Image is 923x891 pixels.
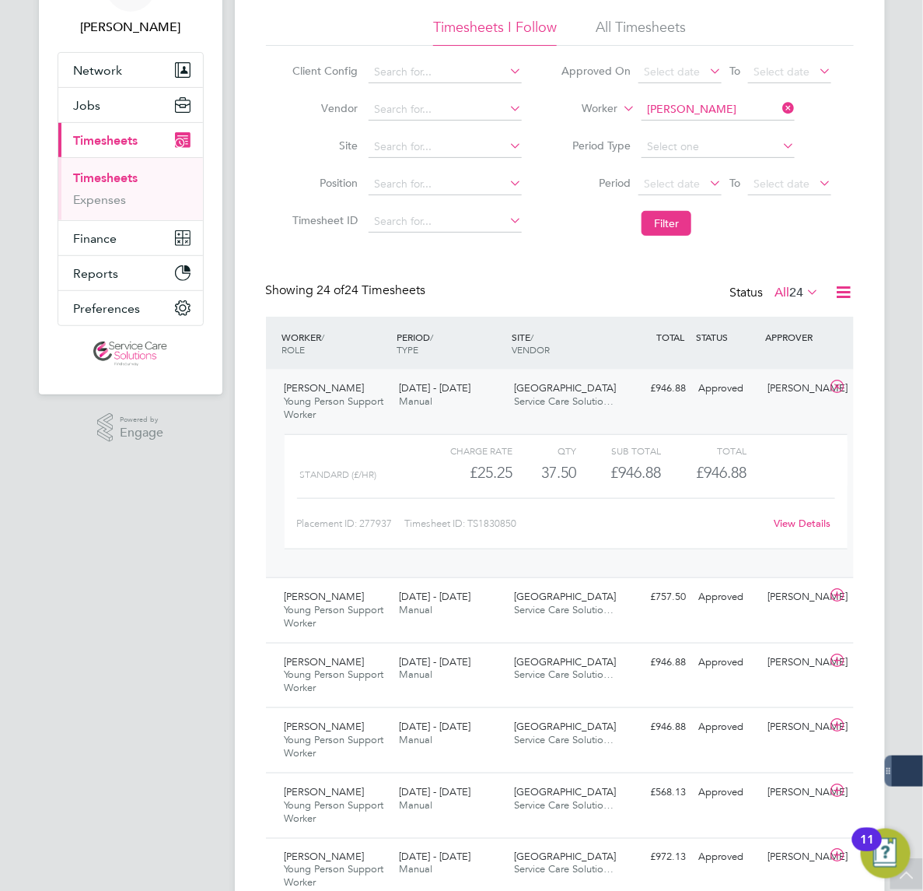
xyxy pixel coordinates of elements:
span: TOTAL [656,331,684,343]
div: [PERSON_NAME] [761,714,830,740]
span: VENDOR [512,343,551,356]
div: [PERSON_NAME] [761,780,830,805]
div: £568.13 [624,780,693,805]
span: 24 of [317,282,345,298]
span: [DATE] - [DATE] [400,655,471,668]
label: All [775,285,820,300]
a: Expenses [74,192,127,207]
a: Go to home page [58,342,204,367]
label: Position [288,176,358,190]
span: Manual [400,863,433,876]
span: [GEOGRAPHIC_DATA] [515,381,617,395]
span: [PERSON_NAME] [285,590,365,603]
button: Preferences [58,291,203,325]
span: [GEOGRAPHIC_DATA] [515,785,617,798]
div: Approved [692,584,761,610]
label: Timesheet ID [288,213,358,227]
img: servicecare-logo-retina.png [93,342,166,367]
span: 24 [790,285,804,300]
div: Status [730,282,823,304]
span: / [322,331,325,343]
button: Filter [642,211,691,236]
span: / [531,331,534,343]
span: Service Care Solutio… [515,733,614,746]
span: To [725,61,745,81]
div: Approved [692,714,761,740]
div: [PERSON_NAME] [761,650,830,675]
div: Approved [692,650,761,675]
div: 37.50 [512,460,576,486]
span: Select date [753,65,809,79]
span: Young Person Support Worker [285,798,384,825]
span: TYPE [397,343,419,356]
button: Network [58,53,203,87]
label: Period [561,176,631,190]
div: APPROVER [761,323,830,351]
div: WORKER [278,323,393,363]
span: Preferences [74,301,141,316]
span: [PERSON_NAME] [285,785,365,798]
span: [PERSON_NAME] [285,381,365,395]
div: [PERSON_NAME] [761,845,830,871]
span: Reports [74,266,119,281]
div: £946.88 [576,460,661,486]
input: Search for... [369,61,522,83]
div: [PERSON_NAME] [761,584,830,610]
div: Timesheet ID: TS1830850 [404,511,771,536]
span: Young Person Support Worker [285,733,384,759]
span: Timesheets [74,133,138,148]
div: STATUS [692,323,761,351]
li: All Timesheets [596,18,686,46]
span: Powered by [120,413,163,426]
span: [DATE] - [DATE] [400,851,471,864]
label: Worker [547,101,617,117]
button: Jobs [58,88,203,122]
button: Finance [58,221,203,255]
span: To [725,173,745,193]
span: 24 Timesheets [317,282,426,298]
button: Open Resource Center, 11 new notifications [861,829,911,879]
span: Standard (£/HR) [300,469,377,480]
label: Client Config [288,64,358,78]
div: Placement ID: 277937 [297,511,404,536]
div: Charge rate [428,441,512,460]
span: [DATE] - [DATE] [400,785,471,798]
span: [DATE] - [DATE] [400,590,471,603]
div: Total [662,441,746,460]
a: View Details [774,517,830,530]
span: Service Care Solutio… [515,603,614,616]
span: Manual [400,395,433,408]
span: [PERSON_NAME] [285,720,365,733]
span: [GEOGRAPHIC_DATA] [515,655,617,668]
span: Service Care Solutio… [515,395,614,408]
span: Young Person Support Worker [285,668,384,694]
label: Site [288,139,358,153]
span: Manual [400,798,433,812]
div: £757.50 [624,584,693,610]
span: Young Person Support Worker [285,395,384,421]
div: £972.13 [624,845,693,871]
input: Select one [642,136,795,158]
a: Timesheets [74,170,138,185]
span: Service Care Solutio… [515,798,614,812]
span: [DATE] - [DATE] [400,381,471,395]
span: Select date [644,65,700,79]
span: Manual [400,603,433,616]
span: Network [74,63,123,78]
span: [GEOGRAPHIC_DATA] [515,851,617,864]
input: Search for... [369,174,522,195]
div: Approved [692,376,761,402]
span: Young Person Support Worker [285,863,384,889]
span: ROLE [282,343,306,356]
div: PERIOD [393,323,509,363]
span: Service Care Solutio… [515,863,614,876]
div: £946.88 [624,650,693,675]
button: Timesheets [58,123,203,157]
span: Manual [400,668,433,681]
input: Search for... [642,99,795,121]
span: [GEOGRAPHIC_DATA] [515,720,617,733]
span: Lee McMillan [58,18,204,37]
li: Timesheets I Follow [433,18,557,46]
span: Engage [120,426,163,440]
button: Reports [58,256,203,290]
